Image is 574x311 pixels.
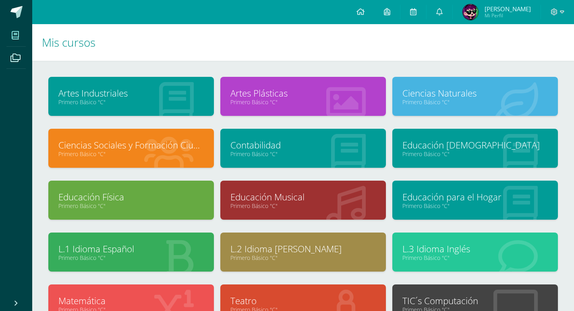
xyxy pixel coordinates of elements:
[230,87,376,99] a: Artes Plásticas
[230,150,376,158] a: Primero Básico "C"
[402,202,548,210] a: Primero Básico "C"
[230,202,376,210] a: Primero Básico "C"
[402,98,548,106] a: Primero Básico "C"
[402,87,548,99] a: Ciencias Naturales
[485,5,531,13] span: [PERSON_NAME]
[230,139,376,151] a: Contabilidad
[402,254,548,262] a: Primero Básico "C"
[402,243,548,255] a: L.3 Idioma Inglés
[462,4,479,20] img: 177c78f6e3c3517d0f0c0d17e80bce61.png
[230,98,376,106] a: Primero Básico "C"
[58,295,204,307] a: Matemática
[58,150,204,158] a: Primero Básico "C"
[230,191,376,203] a: Educación Musical
[58,98,204,106] a: Primero Básico "C"
[58,243,204,255] a: L.1 Idioma Español
[58,139,204,151] a: Ciencias Sociales y Formación Ciudadana
[402,191,548,203] a: Educación para el Hogar
[402,139,548,151] a: Educación [DEMOGRAPHIC_DATA]
[58,202,204,210] a: Primero Básico "C"
[58,87,204,99] a: Artes Industriales
[58,254,204,262] a: Primero Básico "C"
[58,191,204,203] a: Educación Física
[230,295,376,307] a: Teatro
[402,295,548,307] a: TIC´s Computación
[402,150,548,158] a: Primero Básico "C"
[42,35,95,50] span: Mis cursos
[485,12,531,19] span: Mi Perfil
[230,243,376,255] a: L.2 Idioma [PERSON_NAME]
[230,254,376,262] a: Primero Básico "C"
